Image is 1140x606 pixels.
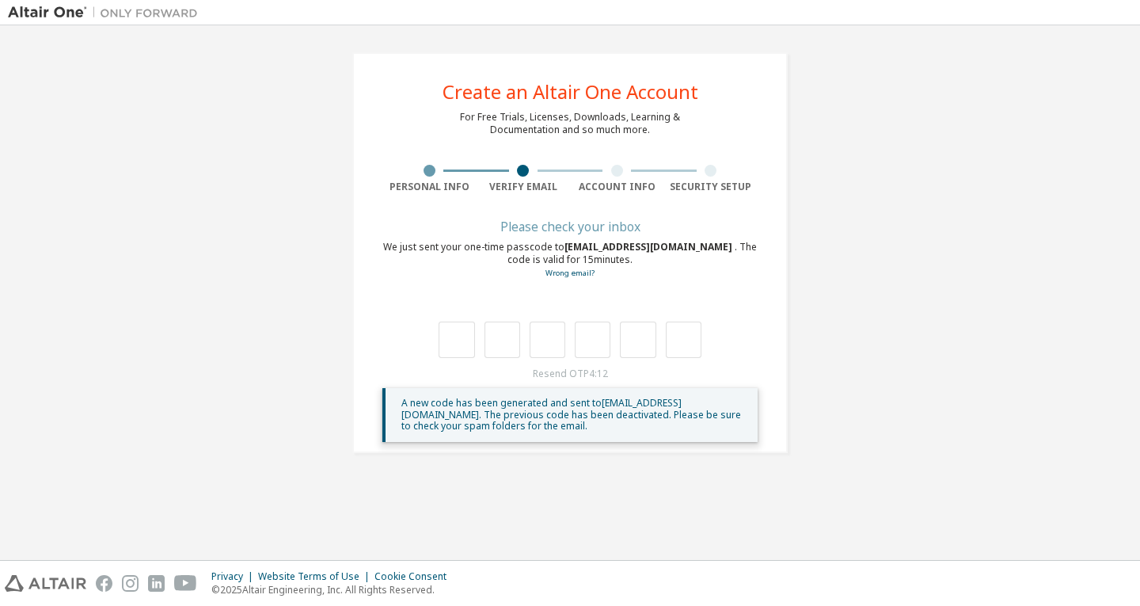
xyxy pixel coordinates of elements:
div: Please check your inbox [382,222,758,231]
div: Account Info [570,181,664,193]
div: Personal Info [382,181,477,193]
div: Website Terms of Use [258,570,374,583]
img: youtube.svg [174,575,197,592]
p: © 2025 Altair Engineering, Inc. All Rights Reserved. [211,583,456,596]
img: facebook.svg [96,575,112,592]
div: Create an Altair One Account [443,82,698,101]
div: We just sent your one-time passcode to . The code is valid for 15 minutes. [382,241,758,280]
div: Privacy [211,570,258,583]
img: instagram.svg [122,575,139,592]
a: Go back to the registration form [545,268,595,278]
img: altair_logo.svg [5,575,86,592]
span: A new code has been generated and sent to [EMAIL_ADDRESS][DOMAIN_NAME] . The previous code has be... [401,396,741,433]
div: For Free Trials, Licenses, Downloads, Learning & Documentation and so much more. [460,111,680,136]
img: Altair One [8,5,206,21]
span: [EMAIL_ADDRESS][DOMAIN_NAME] [564,240,735,253]
div: Security Setup [664,181,758,193]
div: Verify Email [477,181,571,193]
img: linkedin.svg [148,575,165,592]
div: Cookie Consent [374,570,456,583]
